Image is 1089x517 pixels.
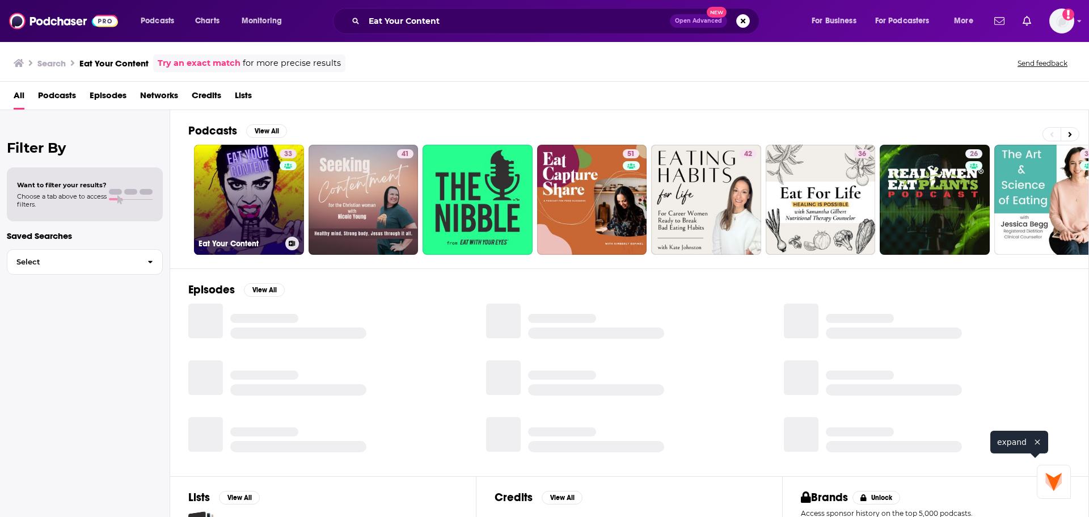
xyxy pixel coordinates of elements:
[188,490,260,505] a: ListsView All
[804,12,871,30] button: open menu
[284,149,292,160] span: 33
[7,258,138,266] span: Select
[364,12,670,30] input: Search podcasts, credits, & more...
[7,249,163,275] button: Select
[766,145,876,255] a: 36
[158,57,240,70] a: Try an exact match
[946,12,987,30] button: open menu
[188,283,235,297] h2: Episodes
[854,149,871,158] a: 36
[970,149,978,160] span: 26
[234,12,297,30] button: open menu
[880,145,990,255] a: 26
[9,10,118,32] img: Podchaser - Follow, Share and Rate Podcasts
[199,239,281,249] h3: Eat Your Content
[79,58,149,69] h3: Eat Your Content
[188,12,226,30] a: Charts
[875,13,930,29] span: For Podcasters
[1062,9,1074,20] svg: Add a profile image
[188,283,285,297] a: EpisodesView All
[188,124,237,138] h2: Podcasts
[651,145,761,255] a: 42
[133,12,189,30] button: open menu
[397,149,413,158] a: 41
[17,192,107,208] span: Choose a tab above to access filters.
[675,18,722,24] span: Open Advanced
[537,145,647,255] a: 51
[990,11,1009,31] a: Show notifications dropdown
[495,490,583,505] a: CreditsView All
[243,57,341,70] span: for more precise results
[246,124,287,138] button: View All
[7,140,163,156] h2: Filter By
[188,124,287,138] a: PodcastsView All
[965,149,982,158] a: 26
[194,145,304,255] a: 33Eat Your Content
[744,149,752,160] span: 42
[37,58,66,69] h3: Search
[402,149,409,160] span: 41
[219,491,260,505] button: View All
[542,491,583,505] button: View All
[192,86,221,110] a: Credits
[195,13,220,29] span: Charts
[38,86,76,110] a: Podcasts
[188,490,210,505] h2: Lists
[280,149,297,158] a: 33
[344,8,770,34] div: Search podcasts, credits, & more...
[740,149,757,158] a: 42
[242,13,282,29] span: Monitoring
[670,14,727,28] button: Open AdvancedNew
[801,490,848,505] h2: Brands
[17,181,107,189] span: Want to filter your results?
[858,149,866,160] span: 36
[852,491,901,505] button: Unlock
[1049,9,1074,33] img: User Profile
[140,86,178,110] a: Networks
[244,283,285,297] button: View All
[90,86,126,110] a: Episodes
[495,490,533,505] h2: Credits
[623,149,639,158] a: 51
[235,86,252,110] a: Lists
[14,86,24,110] a: All
[707,7,727,18] span: New
[309,145,419,255] a: 41
[627,149,635,160] span: 51
[1049,9,1074,33] button: Show profile menu
[1014,58,1071,68] button: Send feedback
[868,12,946,30] button: open menu
[141,13,174,29] span: Podcasts
[7,230,163,241] p: Saved Searches
[1049,9,1074,33] span: Logged in as Ashley_Beenen
[1018,11,1036,31] a: Show notifications dropdown
[954,13,973,29] span: More
[812,13,856,29] span: For Business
